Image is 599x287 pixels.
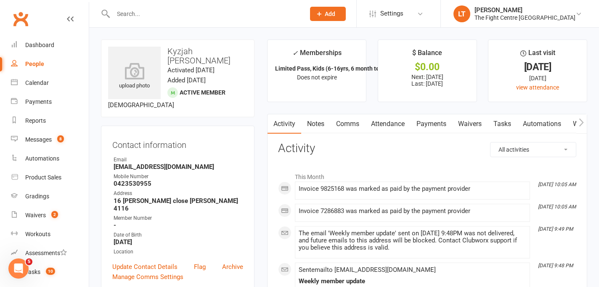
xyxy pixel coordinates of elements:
div: $ Balance [412,47,442,63]
div: LT [453,5,470,22]
span: 8 [57,135,64,142]
div: Location [114,248,243,256]
input: Search... [111,8,299,20]
a: Activity [268,114,301,134]
a: Gradings [11,187,89,206]
div: Waivers [25,212,46,219]
div: Weekly member update [299,278,526,285]
div: Address [114,190,243,197]
span: 2 [51,211,58,218]
h3: Contact information [112,137,243,150]
span: 10 [46,268,55,275]
div: [DATE] [496,63,579,71]
span: Add [325,11,335,17]
strong: 16 [PERSON_NAME] close [PERSON_NAME] 4116 [114,197,243,212]
div: Dashboard [25,42,54,48]
h3: Kyzjah [PERSON_NAME] [108,47,247,65]
div: Tasks [25,269,40,275]
h3: Activity [278,142,576,155]
div: The Fight Centre [GEOGRAPHIC_DATA] [474,14,575,21]
strong: [DATE] [114,238,243,246]
span: Sent email to [EMAIL_ADDRESS][DOMAIN_NAME] [299,266,436,274]
div: [DATE] [496,74,579,83]
i: [DATE] 9:48 PM [538,263,573,269]
div: People [25,61,44,67]
a: Payments [411,114,452,134]
div: Assessments [25,250,67,256]
div: Invoice 9825168 was marked as paid by the payment provider [299,185,526,192]
div: [PERSON_NAME] [474,6,575,14]
a: Update Contact Details [112,262,178,272]
a: view attendance [516,84,559,91]
div: The email 'Weekly member update' sent on [DATE] 9:48PM was not delivered, and future emails to th... [299,230,526,251]
div: Messages [25,136,52,143]
iframe: Intercom live chat [8,258,29,279]
strong: [EMAIL_ADDRESS][DOMAIN_NAME] [114,163,243,171]
a: Attendance [365,114,411,134]
div: Workouts [25,231,50,237]
a: Comms [330,114,365,134]
span: Does not expire [297,74,337,81]
a: Waivers [452,114,488,134]
a: Product Sales [11,168,89,187]
a: Automations [517,114,567,134]
span: [DEMOGRAPHIC_DATA] [108,101,174,109]
span: 5 [26,258,32,265]
a: Archive [222,262,243,272]
div: Product Sales [25,174,61,181]
div: Last visit [520,47,555,63]
div: $0.00 [386,63,469,71]
li: This Month [278,168,576,182]
button: Add [310,7,346,21]
a: Messages 8 [11,130,89,149]
div: Member Number [114,214,243,222]
a: Tasks 10 [11,263,89,282]
a: Payments [11,92,89,111]
a: Workouts [11,225,89,244]
strong: - [114,221,243,229]
i: [DATE] 9:49 PM [538,226,573,232]
div: Invoice 7286883 was marked as paid by the payment provider [299,208,526,215]
a: Manage Comms Settings [112,272,183,282]
strong: 0423530955 [114,180,243,187]
span: Active member [180,89,225,96]
div: Reports [25,117,46,124]
a: Assessments [11,244,89,263]
a: Flag [194,262,206,272]
div: Memberships [292,47,342,63]
a: Tasks [488,114,517,134]
time: Activated [DATE] [167,66,215,74]
time: Added [DATE] [167,76,206,84]
div: Calendar [25,79,49,86]
div: Date of Birth [114,231,243,239]
a: People [11,55,89,74]
a: Clubworx [10,8,31,29]
p: Next: [DATE] Last: [DATE] [386,74,469,87]
div: Automations [25,155,59,162]
a: Waivers 2 [11,206,89,225]
div: Payments [25,98,52,105]
div: upload photo [108,63,161,90]
div: Mobile Number [114,173,243,181]
strong: Limited Pass, Kids (6-16yrs, 6 month term,... [275,65,393,72]
i: ✓ [292,49,298,57]
a: Automations [11,149,89,168]
a: Notes [301,114,330,134]
i: [DATE] 10:05 AM [538,204,576,210]
span: Settings [380,4,403,23]
a: Dashboard [11,36,89,55]
div: Gradings [25,193,49,200]
a: Reports [11,111,89,130]
a: Calendar [11,74,89,92]
div: Email [114,156,243,164]
i: [DATE] 10:05 AM [538,182,576,187]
